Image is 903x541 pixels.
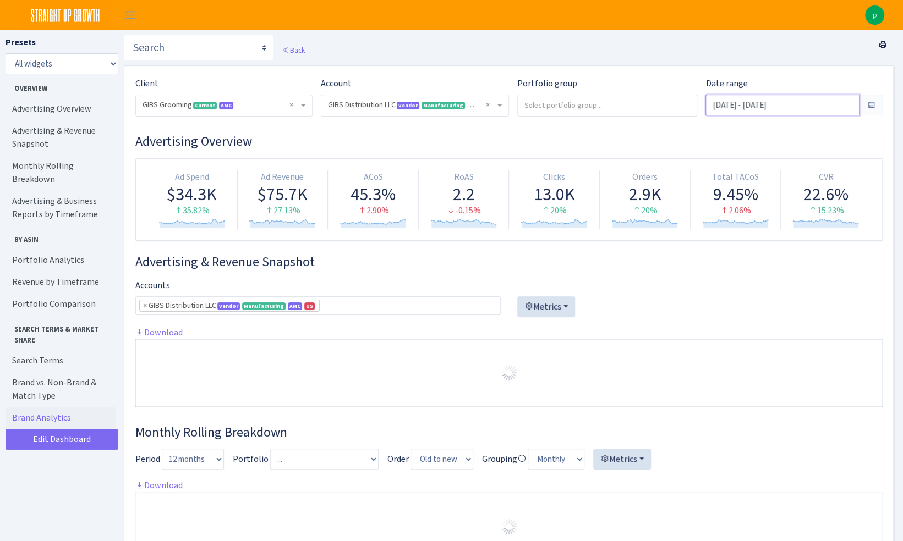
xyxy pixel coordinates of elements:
[193,102,217,109] span: Current
[705,77,747,90] label: Date range
[500,364,518,382] img: Preloader
[695,205,776,217] div: 2.06%
[785,171,867,184] div: CVR
[513,184,595,205] div: 13.0K
[151,205,233,217] div: 35.82%
[321,77,352,90] label: Account
[423,205,505,217] div: -0.15%
[242,302,286,310] span: Manufacturing
[304,302,315,310] span: US
[6,293,116,315] a: Portfolio Comparison
[282,45,305,55] a: Back
[135,327,183,338] a: Download
[135,452,160,466] label: Period
[6,249,116,271] a: Portfolio Analytics
[486,100,490,111] span: Remove all items
[217,302,240,310] span: Vendor
[135,134,883,150] h3: Widget #1
[6,120,116,155] a: Advertising & Revenue Snapshot
[242,184,324,205] div: $75.7K
[387,452,409,466] label: Order
[135,254,883,270] h3: Widget #2
[865,5,884,25] a: p
[219,102,233,109] span: AMC
[604,171,686,184] div: Orders
[785,184,867,205] div: 22.6%
[695,184,776,205] div: 9.45%
[6,372,116,407] a: Brand vs. Non-Brand & Match Type
[397,102,419,109] span: Vendor
[6,350,116,372] a: Search Terms
[151,184,233,205] div: $34.3K
[482,452,526,466] label: Grouping
[604,184,686,205] div: 2.9K
[6,155,116,190] a: Monthly Rolling Breakdown
[139,300,320,312] li: GIBS Distribution LLC <span class="badge badge-primary">Vendor</span><span class="badge badge-suc...
[513,171,595,184] div: Clicks
[332,171,414,184] div: ACoS
[6,230,115,245] span: By ASIN
[6,429,118,450] a: Edit Dashboard
[321,95,508,116] span: GIBS Distribution LLC <span class="badge badge-primary">Vendor</span><span class="badge badge-suc...
[143,100,299,111] span: GIBS Grooming <span class="badge badge-success">Current</span><span class="badge badge-primary" d...
[332,205,414,217] div: 2.90%
[135,77,158,90] label: Client
[328,100,495,111] span: GIBS Distribution LLC <span class="badge badge-primary">Vendor</span><span class="badge badge-suc...
[6,190,116,225] a: Advertising & Business Reports by Timeframe
[332,184,414,205] div: 45.3%
[233,452,269,466] label: Portfolio
[513,205,595,217] div: 20%
[423,184,505,205] div: 2.2
[289,100,293,111] span: Remove all items
[242,171,324,184] div: Ad Revenue
[6,79,115,93] span: Overview
[6,271,116,293] a: Revenue by Timeframe
[6,98,116,120] a: Advertising Overview
[151,171,233,184] div: Ad Spend
[135,279,170,292] label: Accounts
[423,171,505,184] div: RoAS
[517,77,577,90] label: Portfolio group
[517,296,575,317] button: Metrics
[135,479,183,491] a: Download
[785,205,867,217] div: 15.23%
[6,36,36,49] label: Presets
[865,5,884,25] img: patrick
[518,95,697,115] input: Select portfolio group...
[6,407,116,429] a: Brand Analytics
[116,6,144,24] button: Toggle navigation
[143,300,147,311] span: ×
[500,518,518,536] img: Preloader
[6,319,115,345] span: Search Terms & Market Share
[422,102,465,109] span: Manufacturing
[695,171,776,184] div: Total TACoS
[242,205,324,217] div: 27.13%
[288,302,302,310] span: AMC
[136,95,312,116] span: GIBS Grooming <span class="badge badge-success">Current</span><span class="badge badge-primary" d...
[593,449,651,470] button: Metrics
[604,205,686,217] div: 20%
[135,424,883,440] h3: Widget #38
